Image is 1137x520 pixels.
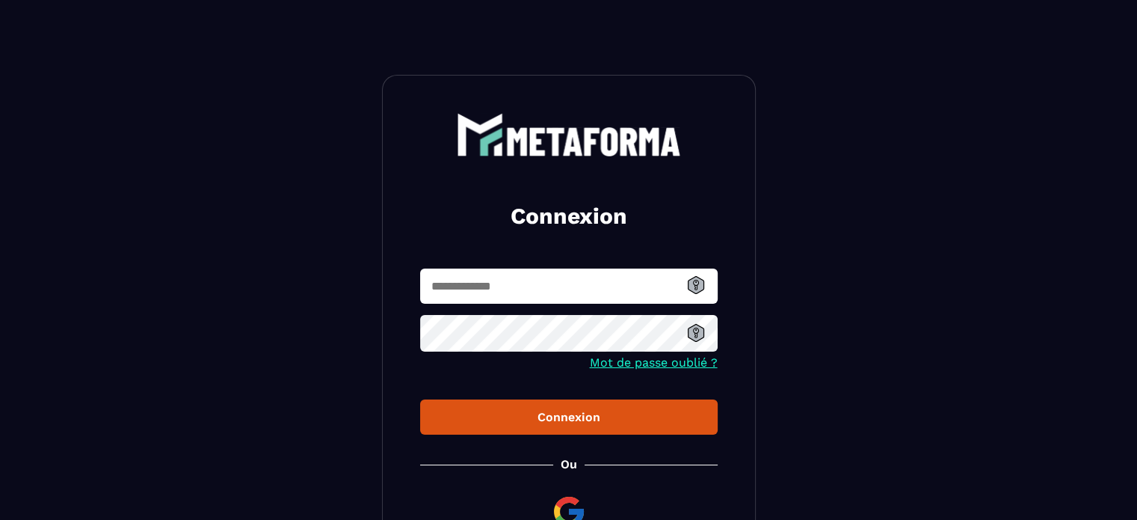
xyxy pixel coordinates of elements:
h2: Connexion [438,201,700,231]
a: Mot de passe oublié ? [590,355,718,370]
img: logo [457,113,681,156]
p: Ou [561,457,577,471]
button: Connexion [420,400,718,435]
div: Connexion [432,410,706,424]
a: logo [420,113,718,156]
